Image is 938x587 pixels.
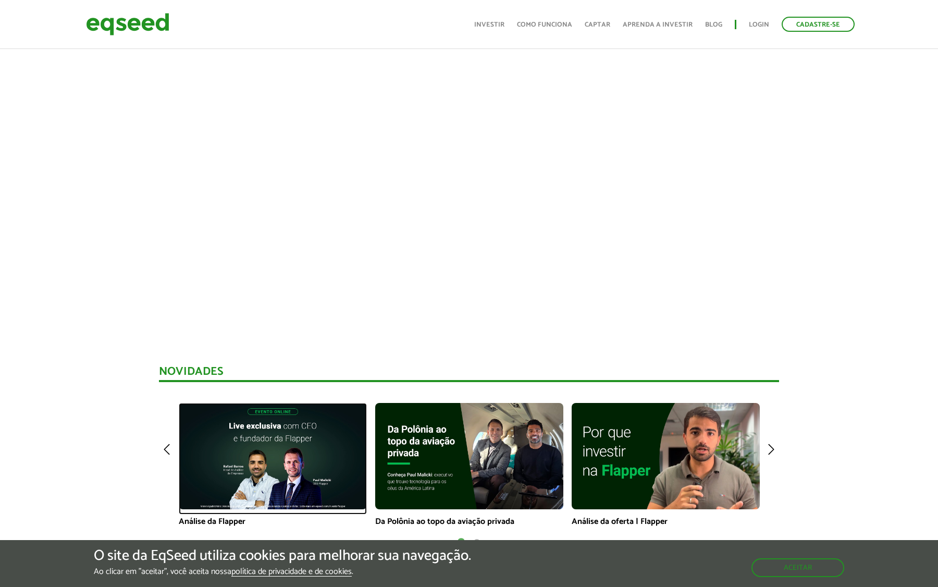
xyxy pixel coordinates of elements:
a: Captar [585,21,610,28]
button: 2 of 2 [472,537,482,547]
img: arrow-left.svg [159,403,175,495]
img: tab_domain_overview_orange.svg [43,66,52,74]
h5: O site da EqSeed utiliza cookies para melhorar sua navegação. [94,548,471,564]
img: EqSeed [86,10,169,38]
a: Aprenda a investir [623,21,693,28]
img: website_grey.svg [17,27,25,35]
div: Novidades [159,366,779,382]
p: Análise da Flapper [179,517,367,527]
button: 1 of 2 [456,537,466,547]
div: Domínio [55,67,80,74]
img: maxresdefault.jpg [375,403,563,509]
a: Login [749,21,769,28]
a: Como funciona [517,21,572,28]
p: Ao clicar em "aceitar", você aceita nossa . [94,567,471,577]
img: tab_keywords_by_traffic_grey.svg [110,66,118,74]
a: política de privacidade e de cookies [231,568,352,577]
div: v 4.0.25 [29,17,51,25]
img: maxresdefault.jpg [572,403,760,509]
a: Cadastre-se [782,17,855,32]
a: Investir [474,21,504,28]
p: Da Polônia ao topo da aviação privada [375,517,563,527]
a: Blog [705,21,722,28]
button: Aceitar [751,558,844,577]
p: Análise da oferta | Flapper [572,517,760,527]
div: Palavras-chave [121,67,167,74]
img: maxresdefault.jpg [179,403,367,509]
img: logo_orange.svg [17,17,25,25]
img: arrow-right.svg [763,403,779,495]
div: [PERSON_NAME]: [DOMAIN_NAME] [27,27,149,35]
